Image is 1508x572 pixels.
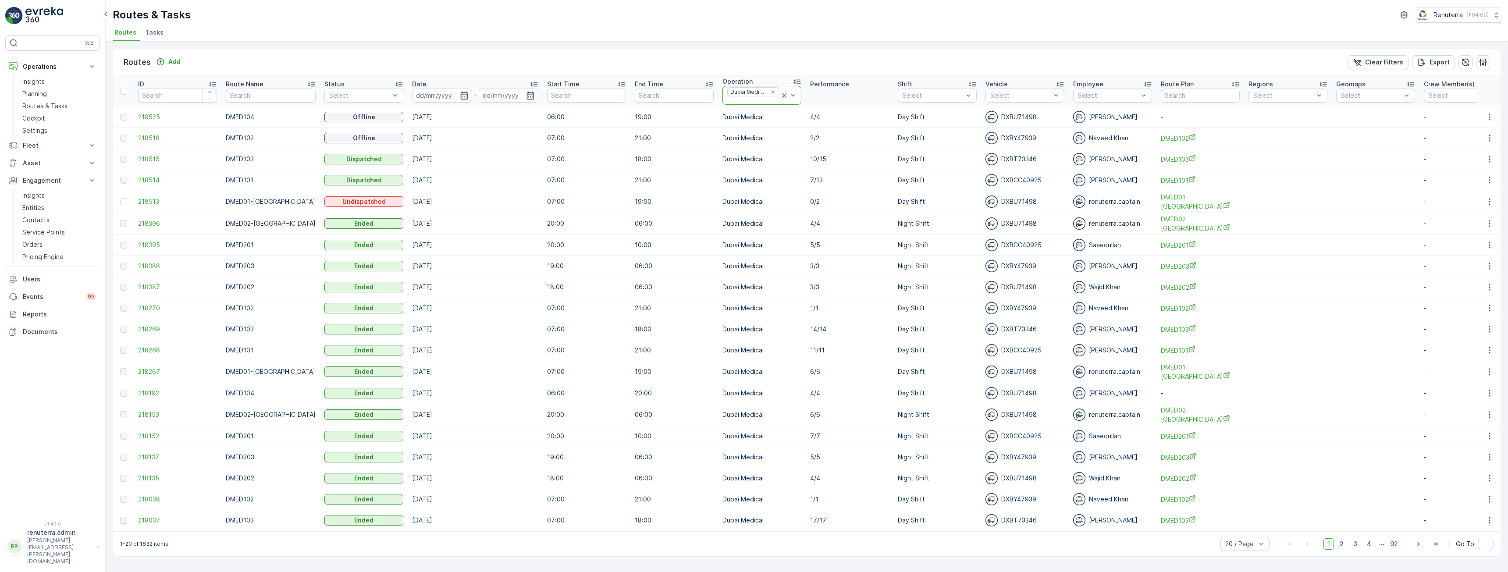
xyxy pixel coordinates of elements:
button: Renuterra(+04:00) [1416,7,1501,23]
td: [DATE] [408,191,543,213]
td: Dubai Medical [718,277,806,298]
p: Undispatched [342,197,386,206]
img: svg%3e [1073,217,1085,230]
td: 3/3 [806,277,893,298]
p: Ended [354,283,373,291]
img: svg%3e [1073,451,1085,463]
td: 21:00 [630,340,718,361]
span: 218514 [138,176,217,185]
img: svg%3e [985,366,998,378]
td: Dubai Medical [718,468,806,489]
img: svg%3e [1073,281,1085,293]
a: 218269 [138,325,217,334]
div: Toggle Row Selected [120,198,127,205]
img: svg%3e [985,260,998,272]
span: DMED02-[GEOGRAPHIC_DATA] [1161,215,1240,233]
a: 218192 [138,389,217,398]
a: Pricing Engine [19,251,100,263]
img: svg%3e [1073,323,1085,335]
a: Insights [19,189,100,202]
a: Users [5,270,100,288]
span: 218396 [138,219,217,228]
p: Fleet [23,141,82,150]
td: 20:00 [543,213,630,234]
a: DMED01-Khawaneej Yard [1161,193,1240,211]
td: DMED102 [221,298,320,319]
td: Day Shift [893,319,981,340]
td: 19:00 [630,107,718,128]
td: 21:00 [630,170,718,191]
td: Dubai Medical [718,191,806,213]
td: Day Shift [893,340,981,361]
a: Insights [19,75,100,88]
td: Dubai Medical [718,170,806,191]
button: Export [1412,55,1455,69]
img: svg%3e [985,323,998,335]
td: DMED101 [221,170,320,191]
img: svg%3e [1073,132,1085,144]
span: DMED01-[GEOGRAPHIC_DATA] [1161,363,1240,381]
p: Cockpit [22,114,45,123]
p: Ended [354,346,373,355]
td: 5/5 [806,234,893,256]
a: 218270 [138,304,217,313]
p: Reports [23,310,96,319]
p: Service Points [22,228,65,237]
p: Ended [354,389,373,398]
td: Dubai Medical [718,340,806,361]
a: DMED203 [1161,453,1240,462]
a: DMED102 [1161,134,1240,143]
p: Entities [22,203,44,212]
td: Day Shift [893,298,981,319]
td: 3/3 [806,256,893,277]
td: DMED103 [221,149,320,170]
td: 10:00 [630,234,718,256]
td: Dubai Medical [718,404,806,426]
td: Dubai Medical [718,361,806,383]
img: logo_light-DOdMpM7g.png [25,7,63,25]
td: 20:00 [543,234,630,256]
p: Ended [354,367,373,376]
td: Night Shift [893,256,981,277]
td: 19:00 [630,361,718,383]
a: 218152 [138,432,217,441]
a: DMED101 [1161,346,1240,355]
img: svg%3e [985,217,998,230]
a: 218525 [138,113,217,121]
img: svg%3e [985,195,998,208]
td: 19:00 [630,191,718,213]
td: DMED01-[GEOGRAPHIC_DATA] [221,361,320,383]
a: DMED103 [1161,155,1240,164]
a: Orders [19,238,100,251]
span: 218387 [138,283,217,291]
td: 4/4 [806,213,893,234]
img: logo [5,7,23,25]
a: Entities [19,202,100,214]
p: Offline [353,134,375,142]
td: 10:00 [630,426,718,447]
td: [DATE] [408,298,543,319]
td: Night Shift [893,468,981,489]
td: 06:00 [630,277,718,298]
a: DMED202 [1161,283,1240,292]
p: Ended [354,241,373,249]
img: svg%3e [985,472,998,484]
span: 218388 [138,262,217,270]
img: svg%3e [985,111,998,123]
td: 07:00 [543,170,630,191]
td: DMED203 [221,447,320,468]
td: Night Shift [893,277,981,298]
td: Dubai Medical [718,234,806,256]
span: 218516 [138,134,217,142]
td: [DATE] [408,277,543,298]
td: DMED01-[GEOGRAPHIC_DATA] [221,191,320,213]
td: DMED201 [221,426,320,447]
a: 218267 [138,367,217,376]
td: Night Shift [893,404,981,426]
td: Night Shift [893,234,981,256]
input: Search [547,89,626,103]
